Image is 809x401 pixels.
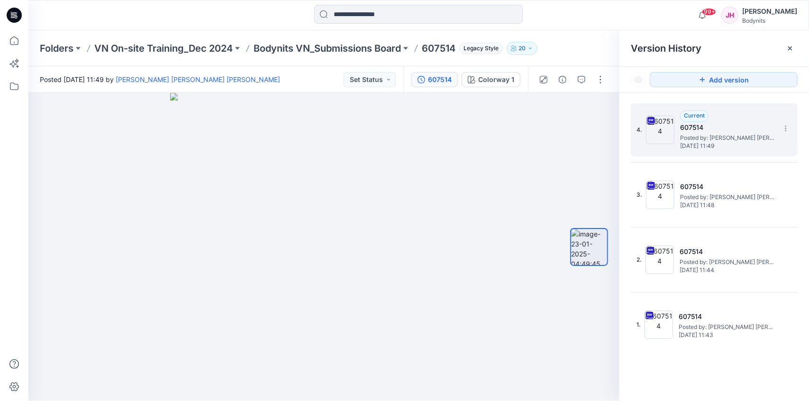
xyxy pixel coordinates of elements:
[636,126,642,134] span: 4.
[646,116,674,144] img: 607514
[555,72,570,87] button: Details
[462,72,520,87] button: Colorway 1
[571,229,607,265] img: image-23-01-2025-04:49:45
[680,246,774,257] h5: 607514
[636,255,642,264] span: 2.
[650,72,798,87] button: Add version
[742,17,797,24] div: Bodynits
[679,311,773,322] h5: 607514
[478,74,514,85] div: Colorway 1
[411,72,458,87] button: 607514
[680,143,775,149] span: [DATE] 11:49
[428,74,452,85] div: 607514
[645,310,673,339] img: 607514
[680,267,774,273] span: [DATE] 11:44
[786,45,794,52] button: Close
[459,43,503,54] span: Legacy Style
[518,43,526,54] p: 20
[40,74,280,84] span: Posted [DATE] 11:49 by
[679,322,773,332] span: Posted by: Phuong Vo Thi Truc Dorothy
[254,42,401,55] a: Bodynits VN_Submissions Board
[455,42,503,55] button: Legacy Style
[680,192,775,202] span: Posted by: Phuong Vo Thi Truc Dorothy
[631,43,701,54] span: Version History
[680,181,775,192] h5: 607514
[680,122,775,133] h5: 607514
[507,42,537,55] button: 20
[40,42,73,55] a: Folders
[679,332,773,338] span: [DATE] 11:43
[631,72,646,87] button: Show Hidden Versions
[702,8,716,16] span: 99+
[680,133,775,143] span: Posted by: Phuong Vo Thi Truc Dorothy
[116,75,280,83] a: [PERSON_NAME] [PERSON_NAME] [PERSON_NAME]
[645,246,674,274] img: 607514
[721,7,738,24] div: JH
[680,257,774,267] span: Posted by: Phuong Vo Thi Truc Dorothy
[636,320,641,329] span: 1.
[646,181,674,209] img: 607514
[636,191,642,199] span: 3.
[684,112,705,119] span: Current
[422,42,455,55] p: 607514
[170,93,478,401] img: eyJhbGciOiJIUzI1NiIsImtpZCI6IjAiLCJzbHQiOiJzZXMiLCJ0eXAiOiJKV1QifQ.eyJkYXRhIjp7InR5cGUiOiJzdG9yYW...
[742,6,797,17] div: [PERSON_NAME]
[680,202,775,209] span: [DATE] 11:48
[94,42,233,55] a: VN On-site Training_Dec 2024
